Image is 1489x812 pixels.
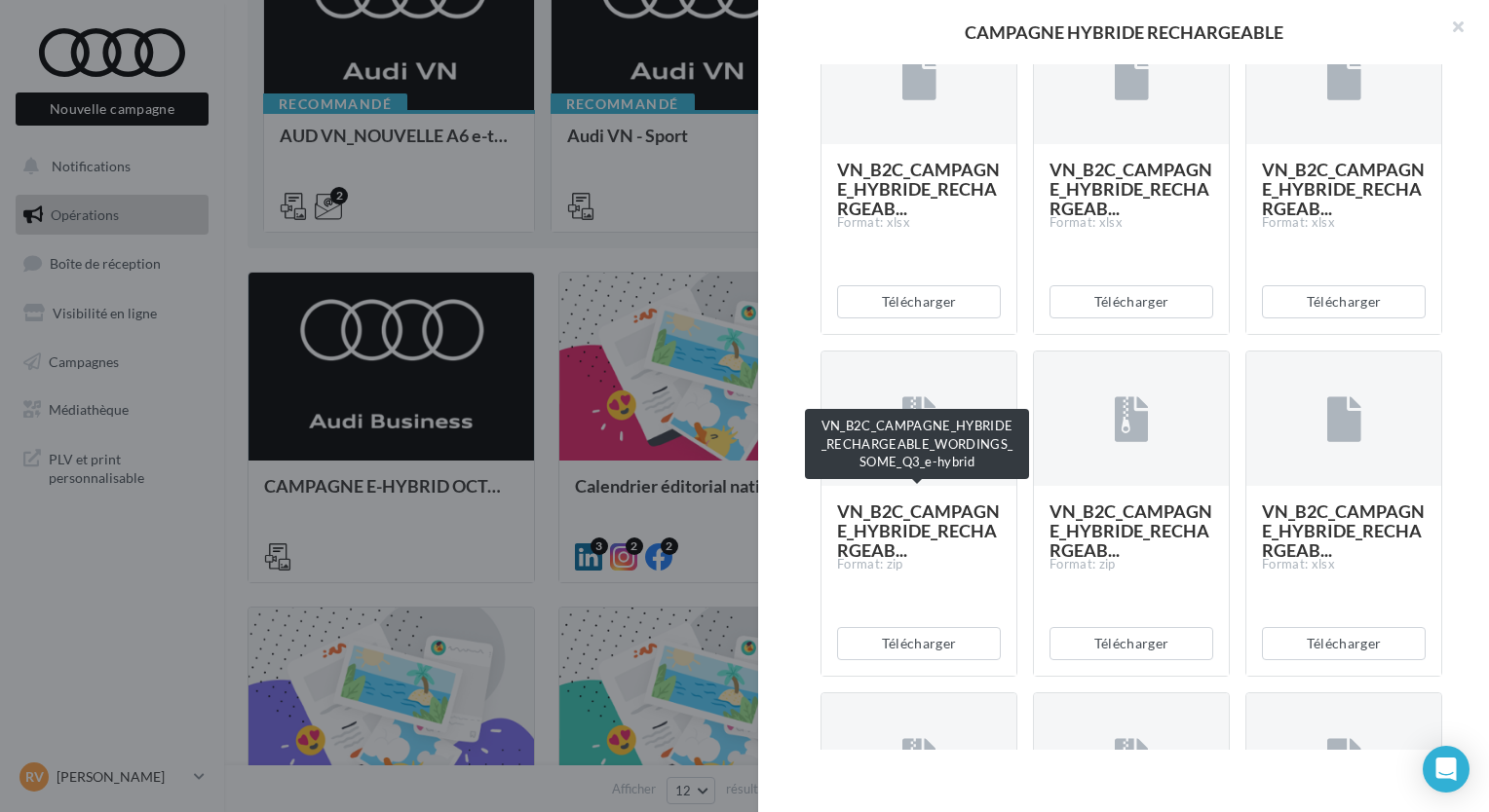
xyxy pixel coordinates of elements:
[837,214,1001,232] div: Format: xlsx
[1050,556,1213,573] div: Format: zip
[837,627,1001,660] button: Télécharger
[837,285,1001,318] button: Télécharger
[1050,627,1213,660] button: Télécharger
[789,23,1458,41] div: CAMPAGNE HYBRIDE RECHARGEABLE
[1262,159,1425,219] span: VN_B2C_CAMPAGNE_HYBRIDE_RECHARGEAB...
[837,500,1000,561] span: VN_B2C_CAMPAGNE_HYBRIDE_RECHARGEAB...
[837,556,1001,573] div: Format: zip
[805,409,1029,479] div: VN_B2C_CAMPAGNE_HYBRIDE_RECHARGEABLE_WORDINGS_SOME_Q3_e-hybrid
[1262,500,1425,561] span: VN_B2C_CAMPAGNE_HYBRIDE_RECHARGEAB...
[837,159,1000,219] span: VN_B2C_CAMPAGNE_HYBRIDE_RECHARGEAB...
[1262,556,1426,573] div: Format: xlsx
[1050,159,1212,219] span: VN_B2C_CAMPAGNE_HYBRIDE_RECHARGEAB...
[1050,500,1212,561] span: VN_B2C_CAMPAGNE_HYBRIDE_RECHARGEAB...
[1262,627,1426,660] button: Télécharger
[1423,746,1470,793] div: Open Intercom Messenger
[1050,285,1213,318] button: Télécharger
[1262,285,1426,318] button: Télécharger
[1050,214,1213,232] div: Format: xlsx
[1262,214,1426,232] div: Format: xlsx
